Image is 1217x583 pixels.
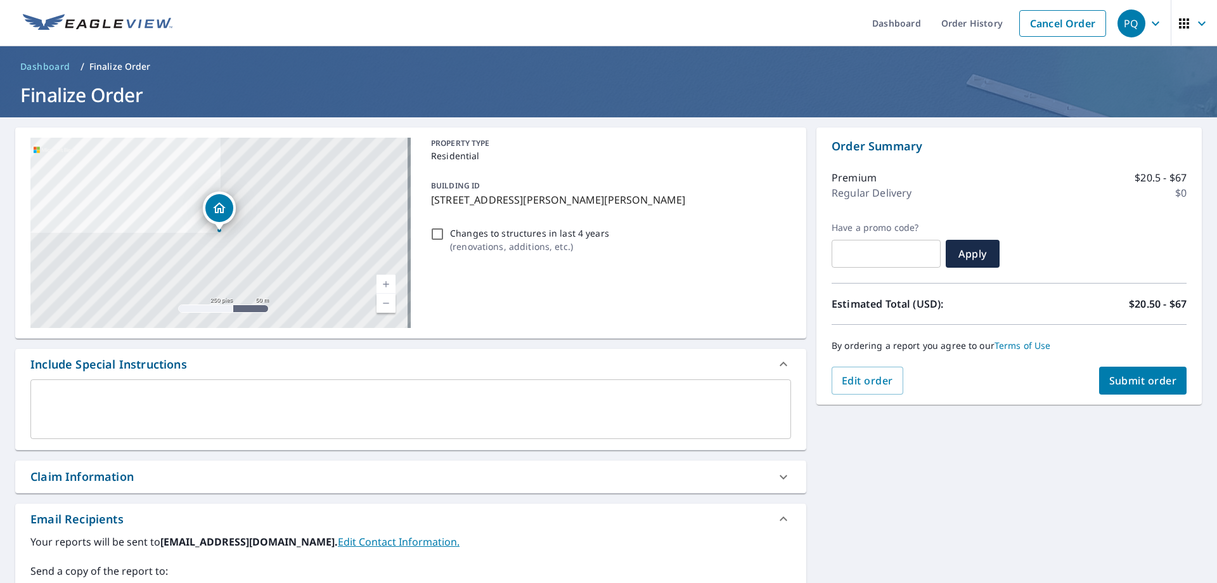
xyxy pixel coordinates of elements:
[30,511,124,528] div: Email Recipients
[15,56,1202,77] nav: breadcrumb
[1019,10,1106,37] a: Cancel Order
[1099,367,1187,395] button: Submit order
[956,247,989,261] span: Apply
[15,461,806,493] div: Claim Information
[1175,185,1187,200] p: $0
[832,170,877,185] p: Premium
[15,82,1202,108] h1: Finalize Order
[431,138,786,149] p: PROPERTY TYPE
[1129,296,1187,311] p: $20.50 - $67
[338,535,460,549] a: EditContactInfo
[450,226,609,240] p: Changes to structures in last 4 years
[30,356,187,373] div: Include Special Instructions
[1117,10,1145,37] div: PQ
[23,14,172,33] img: EV Logo
[946,240,1000,268] button: Apply
[832,296,1009,311] p: Estimated Total (USD):
[832,138,1187,155] p: Order Summary
[377,294,396,313] a: Nivel actual 17, alejar
[832,185,911,200] p: Regular Delivery
[15,504,806,534] div: Email Recipients
[20,60,70,73] span: Dashboard
[995,339,1051,351] a: Terms of Use
[450,240,609,253] p: ( renovations, additions, etc. )
[80,59,84,74] li: /
[431,180,480,191] p: BUILDING ID
[1135,170,1187,185] p: $20.5 - $67
[30,563,791,579] label: Send a copy of the report to:
[1109,374,1177,388] span: Submit order
[832,367,903,395] button: Edit order
[30,468,134,485] div: Claim Information
[832,222,941,233] label: Have a promo code?
[842,374,893,388] span: Edit order
[203,192,236,231] div: Dropped pin, building 1, Residential property, 5169 Mccue Dr Cheyenne, WY 82009
[15,56,75,77] a: Dashboard
[832,340,1187,351] p: By ordering a report you agree to our
[160,535,338,549] b: [EMAIL_ADDRESS][DOMAIN_NAME].
[431,192,786,207] p: [STREET_ADDRESS][PERSON_NAME][PERSON_NAME]
[431,149,786,162] p: Residential
[30,534,791,549] label: Your reports will be sent to
[89,60,151,73] p: Finalize Order
[377,275,396,294] a: Nivel actual 17, ampliar
[15,349,806,379] div: Include Special Instructions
